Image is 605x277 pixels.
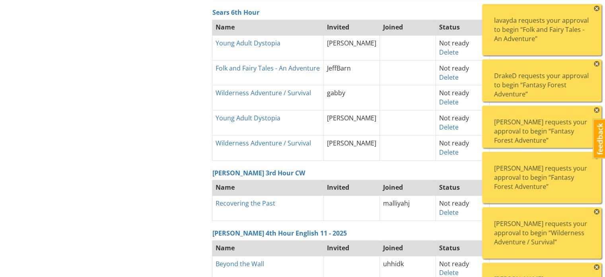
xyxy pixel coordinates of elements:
div: [PERSON_NAME] requests your approval to begin “Fantasy Forest Adventure” [494,164,589,191]
th: Status [436,20,489,35]
div: DrakeD requests your approval to begin “Fantasy Forest Adventure” [494,71,589,99]
span: uhhidk [383,259,404,268]
span: × [594,6,599,11]
th: Invited [323,180,379,196]
th: Status [436,240,489,256]
span: × [594,209,599,214]
th: Joined [379,180,436,196]
span: Not ready [439,259,469,268]
span: [PERSON_NAME] [327,139,376,147]
th: Name [212,240,324,256]
a: [PERSON_NAME] 3rd Hour CW [212,169,305,177]
div: [PERSON_NAME] requests your approval to begin “Wilderness Adventure / Survival” [494,219,589,247]
th: Invited [323,20,379,35]
a: Young Adult Dystopia [216,114,280,122]
span: gabby [327,88,345,97]
span: × [594,264,599,270]
span: Not ready [439,199,469,208]
a: Sears 6th Hour [212,8,259,17]
div: [PERSON_NAME] requests your approval to begin “Fantasy Forest Adventure” [494,118,589,145]
th: Invited [323,240,379,256]
span: Not ready [439,39,469,47]
span: [PERSON_NAME] [327,39,376,47]
a: Delete [439,48,459,57]
a: Young Adult Dystopia [216,39,280,47]
a: Delete [439,148,459,157]
th: Joined [379,240,436,256]
a: Wilderness Adventure / Survival [216,88,311,97]
a: Delete [439,73,459,82]
a: Recovering the Past [216,199,275,208]
a: Delete [439,123,459,132]
span: Not ready [439,64,469,73]
th: Name [212,20,324,35]
a: [PERSON_NAME] 4th Hour English 11 - 2025 [212,229,347,238]
span: × [594,61,599,67]
span: Not ready [439,139,469,147]
a: Delete [439,98,459,106]
div: lavayda requests your approval to begin “Folk and Fairy Tales - An Adventure” [494,16,589,43]
a: Delete [439,208,459,217]
th: Name [212,180,324,196]
th: Joined [379,20,436,35]
th: Status [436,180,489,196]
span: Not ready [439,88,469,97]
a: Folk and Fairy Tales - An Adventure [216,64,320,73]
span: × [594,107,599,113]
a: Wilderness Adventure / Survival [216,139,311,147]
a: Beyond the Wall [216,259,264,268]
span: Not ready [439,114,469,122]
span: JeffBarn [327,64,351,73]
span: [PERSON_NAME] [327,114,376,122]
a: Delete [439,268,459,277]
span: × [594,153,599,159]
span: malliyahj [383,199,410,208]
